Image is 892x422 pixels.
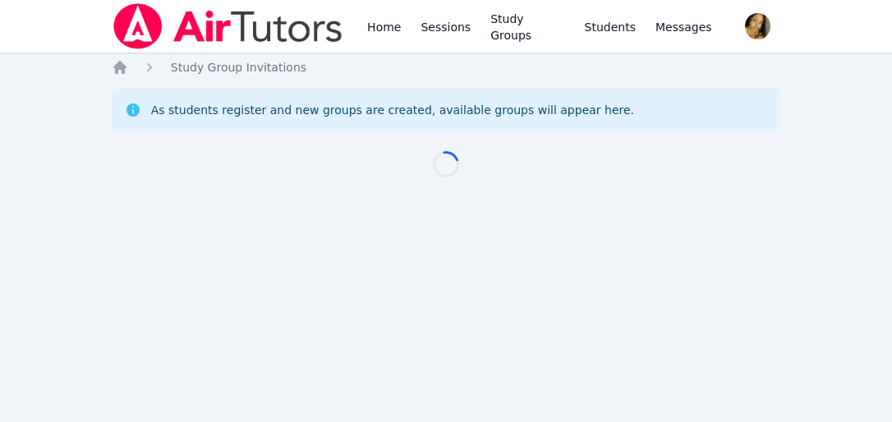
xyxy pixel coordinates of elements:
a: Study Group Invitations [171,59,306,76]
img: Air Tutors [112,3,344,49]
nav: Breadcrumb [112,59,781,76]
span: Study Group Invitations [171,61,306,74]
span: Messages [655,19,712,35]
div: As students register and new groups are created, available groups will appear here. [151,102,634,118]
